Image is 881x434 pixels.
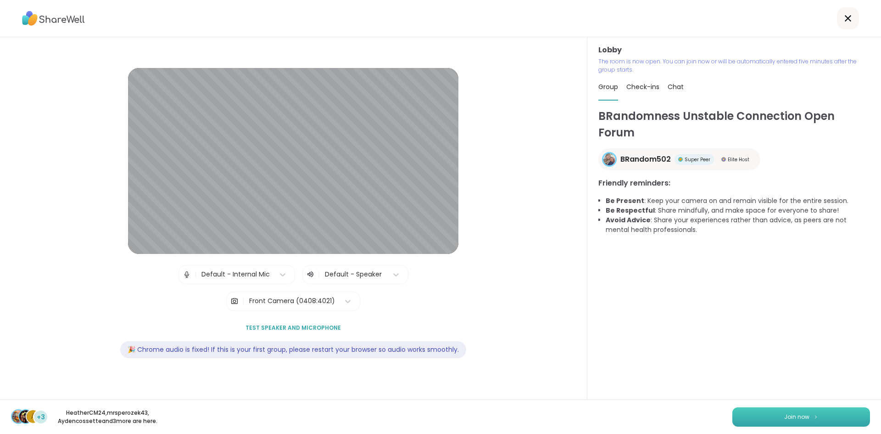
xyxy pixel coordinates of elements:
[732,407,870,427] button: Join now
[784,413,809,421] span: Join now
[12,410,25,423] img: HeatherCM24
[721,157,726,162] img: Elite Host
[606,206,870,215] li: : Share mindfully, and make space for everyone to share!
[728,156,749,163] span: Elite Host
[598,148,760,170] a: BRandom502BRandom502Super PeerSuper PeerElite HostElite Host
[626,82,659,91] span: Check-ins
[56,409,159,425] p: HeatherCM24 , mrsperozek43 , Aydencossette and 3 more are here.
[242,318,345,338] button: Test speaker and microphone
[598,82,618,91] span: Group
[606,206,655,215] b: Be Respectful
[620,154,671,165] span: BRandom502
[606,215,651,225] b: Avoid Advice
[318,269,320,280] span: |
[249,296,335,306] div: Front Camera (0408:4021)
[598,178,870,189] h3: Friendly reminders:
[22,8,85,29] img: ShareWell Logo
[598,45,870,56] h3: Lobby
[242,292,245,310] span: |
[598,108,870,141] h1: BRandomness Unstable Connection Open Forum
[183,265,191,284] img: Microphone
[19,410,32,423] img: mrsperozek43
[201,270,270,279] div: Default - Internal Mic
[31,411,36,423] span: A
[603,153,615,165] img: BRandom502
[37,412,45,422] span: +3
[606,196,870,206] li: : Keep your camera on and remain visible for the entire session.
[678,157,683,162] img: Super Peer
[598,57,870,74] p: The room is now open. You can join now or will be automatically entered five minutes after the gr...
[606,215,870,235] li: : Share your experiences rather than advice, as peers are not mental health professionals.
[195,265,197,284] span: |
[685,156,710,163] span: Super Peer
[120,341,466,358] div: 🎉 Chrome audio is fixed! If this is your first group, please restart your browser so audio works ...
[606,196,644,205] b: Be Present
[668,82,684,91] span: Chat
[245,324,341,332] span: Test speaker and microphone
[230,292,239,310] img: Camera
[813,414,819,419] img: ShareWell Logomark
